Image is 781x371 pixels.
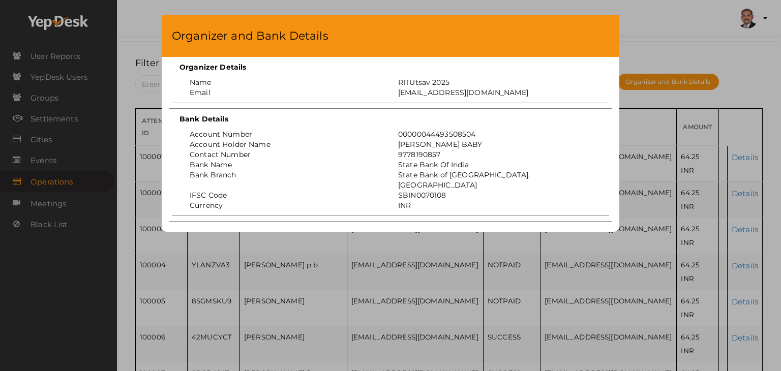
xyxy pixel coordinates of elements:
div: Currency [182,200,390,210]
h4: Organizer and Bank Details [172,28,609,44]
div: [PERSON_NAME] BABY [390,139,599,149]
div: Bank Name [182,160,390,170]
div: SBIN0070108 [390,190,599,200]
div: 9778190857 [390,149,599,160]
div: Email [182,87,390,98]
div: RITUtsav 2025 [390,77,599,87]
div: [EMAIL_ADDRESS][DOMAIN_NAME] [390,87,599,98]
div: Name [182,77,390,87]
div: INR [390,200,599,210]
strong: Bank Details [179,114,228,123]
div: IFSC Code [182,190,390,200]
div: Account Holder Name [182,139,390,149]
div: 00000044493508504 [390,129,599,139]
strong: Organizer Details [179,63,246,72]
div: Contact Number [182,149,390,160]
div: State Bank Of India [390,160,599,170]
div: State Bank of [GEOGRAPHIC_DATA],[GEOGRAPHIC_DATA] [390,170,599,190]
div: Account Number [182,129,390,139]
div: Bank Branch [182,170,390,180]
